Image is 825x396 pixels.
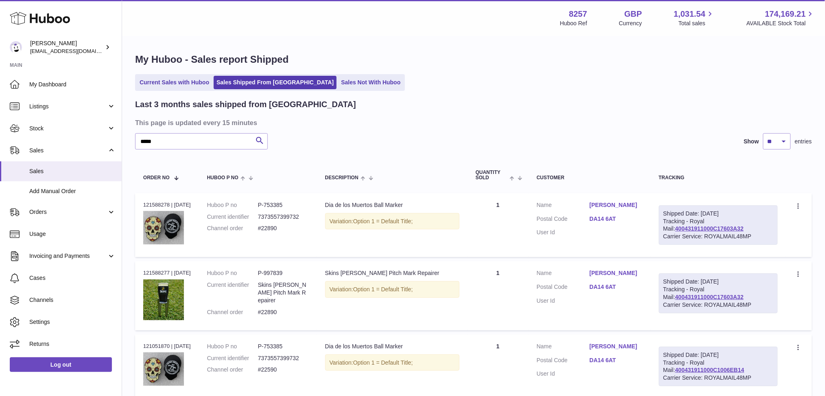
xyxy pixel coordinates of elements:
span: Listings [29,103,107,110]
dt: User Id [537,229,590,236]
dt: Current identifier [207,354,258,362]
a: [PERSON_NAME] [590,269,643,277]
div: [PERSON_NAME] [30,40,103,55]
img: 82571688043555.jpg [143,352,184,385]
a: 174,169.21 AVAILABLE Stock Total [746,9,815,27]
span: entries [795,138,812,145]
div: Tracking - Royal Mail: [659,205,778,245]
span: Option 1 = Default Title; [353,286,413,293]
a: 400431911000C17603A32 [675,294,744,300]
dt: Channel order [207,308,258,316]
div: Variation: [325,281,460,298]
span: Huboo P no [207,175,239,180]
dd: P-997839 [258,269,309,277]
img: 82571723734778.jpg [143,279,184,320]
div: Shipped Date: [DATE] [663,351,773,359]
span: 174,169.21 [765,9,806,20]
div: Tracking - Royal Mail: [659,273,778,313]
dt: Name [537,269,590,279]
a: Current Sales with Huboo [137,76,212,89]
dt: Postal Code [537,215,590,225]
a: Sales Shipped From [GEOGRAPHIC_DATA] [214,76,337,89]
span: 1,031.54 [674,9,706,20]
dt: Postal Code [537,356,590,366]
span: [EMAIL_ADDRESS][DOMAIN_NAME] [30,48,120,54]
a: [PERSON_NAME] [590,343,643,350]
dd: #22590 [258,366,309,374]
h3: This page is updated every 15 minutes [135,118,810,127]
span: Sales [29,167,116,175]
span: Description [325,175,359,180]
a: DA14 6AT [590,356,643,364]
span: Order No [143,175,170,180]
div: Currency [619,20,642,27]
span: Stock [29,125,107,132]
span: Add Manual Order [29,187,116,195]
span: Cases [29,274,116,282]
a: DA14 6AT [590,283,643,291]
span: Option 1 = Default Title; [353,218,413,224]
h1: My Huboo - Sales report Shipped [135,53,812,66]
div: Carrier Service: ROYALMAIL48MP [663,374,773,382]
dd: #22890 [258,308,309,316]
div: Tracking - Royal Mail: [659,347,778,387]
div: 121051870 | [DATE] [143,343,191,350]
dt: User Id [537,370,590,378]
dd: P-753385 [258,343,309,350]
span: Orders [29,208,107,216]
dd: 7373557399732 [258,354,309,362]
td: 1 [468,261,529,330]
div: Carrier Service: ROYALMAIL48MP [663,301,773,309]
dt: Name [537,343,590,352]
div: Variation: [325,213,460,230]
strong: GBP [624,9,642,20]
a: 1,031.54 Total sales [674,9,715,27]
dt: Channel order [207,224,258,232]
div: Carrier Service: ROYALMAIL48MP [663,233,773,240]
span: Returns [29,340,116,348]
dt: Huboo P no [207,269,258,277]
span: Invoicing and Payments [29,252,107,260]
dd: Skins [PERSON_NAME] Pitch Mark Repairer [258,281,309,304]
img: don@skinsgolf.com [10,41,22,53]
div: Dia de los Muertos Ball Marker [325,343,460,350]
dd: #22890 [258,224,309,232]
div: Huboo Ref [560,20,587,27]
div: Shipped Date: [DATE] [663,278,773,286]
a: [PERSON_NAME] [590,201,643,209]
h2: Last 3 months sales shipped from [GEOGRAPHIC_DATA] [135,99,356,110]
div: Shipped Date: [DATE] [663,210,773,218]
dd: P-753385 [258,201,309,209]
span: Settings [29,318,116,326]
span: Sales [29,147,107,154]
img: 82571688043555.jpg [143,211,184,244]
dt: Current identifier [207,281,258,304]
dt: Huboo P no [207,343,258,350]
div: Skins [PERSON_NAME] Pitch Mark Repairer [325,269,460,277]
dt: Current identifier [207,213,258,221]
a: DA14 6AT [590,215,643,223]
td: 1 [468,193,529,257]
div: Variation: [325,354,460,371]
span: Quantity Sold [476,170,508,180]
dt: Name [537,201,590,211]
label: Show [744,138,759,145]
a: Sales Not With Huboo [338,76,403,89]
span: Channels [29,296,116,304]
div: Tracking [659,175,778,180]
span: AVAILABLE Stock Total [746,20,815,27]
dt: Huboo P no [207,201,258,209]
strong: 8257 [569,9,587,20]
a: 400431911000C17603A32 [675,225,744,232]
div: 121588278 | [DATE] [143,201,191,209]
div: Dia de los Muertos Ball Marker [325,201,460,209]
dd: 7373557399732 [258,213,309,221]
span: My Dashboard [29,81,116,88]
dt: User Id [537,297,590,305]
a: 400431911000C1006EB14 [675,367,744,373]
dt: Postal Code [537,283,590,293]
dt: Channel order [207,366,258,374]
span: Usage [29,230,116,238]
div: Customer [537,175,643,180]
span: Total sales [678,20,715,27]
